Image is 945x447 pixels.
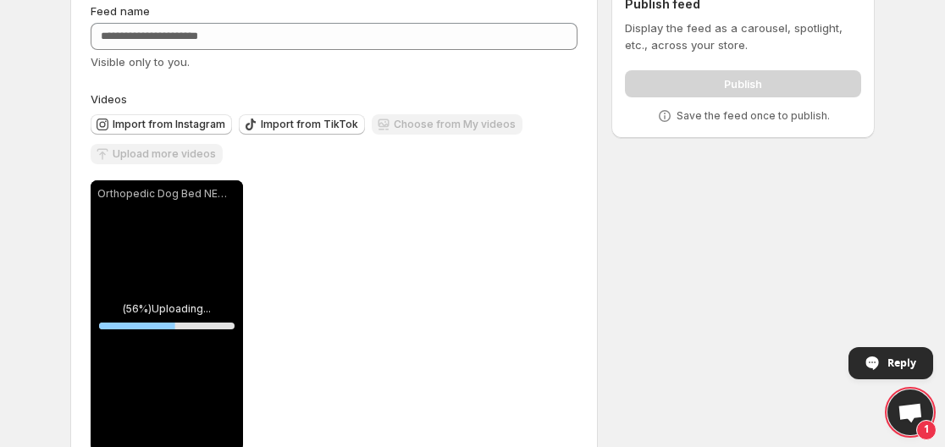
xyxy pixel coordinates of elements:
[677,109,830,123] p: Save the feed once to publish.
[261,118,358,131] span: Import from TikTok
[97,187,236,201] p: Orthopedic Dog Bed NEW AMAZON BEST SELLER #dogs #dogbeds.mp4
[887,389,933,435] div: Open chat
[113,118,225,131] span: Import from Instagram
[91,92,127,106] span: Videos
[916,420,937,440] span: 1
[887,348,916,378] span: Reply
[91,4,150,18] span: Feed name
[91,114,232,135] button: Import from Instagram
[239,114,365,135] button: Import from TikTok
[625,19,861,53] p: Display the feed as a carousel, spotlight, etc., across your store.
[91,55,190,69] span: Visible only to you.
